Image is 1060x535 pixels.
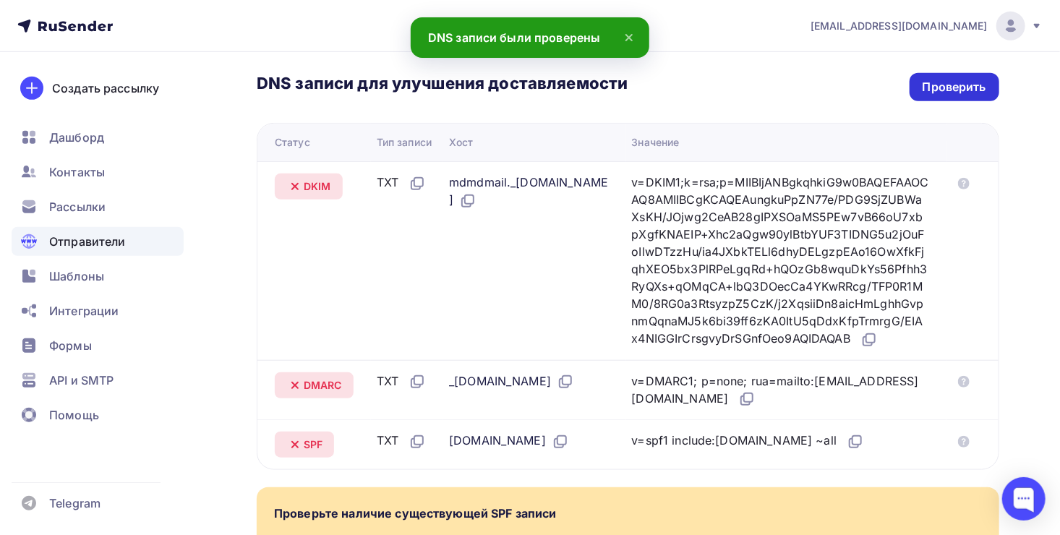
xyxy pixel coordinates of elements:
[632,174,929,348] div: v=DKIM1;k=rsa;p=MIIBIjANBgkqhkiG9w0BAQEFAAOCAQ8AMIIBCgKCAQEAungkuPpZN77e/PDG9SjZUBWaXsKH/JOjwg2Ce...
[12,158,184,187] a: Контакты
[49,372,114,389] span: API и SMTP
[49,495,101,512] span: Telegram
[811,12,1043,40] a: [EMAIL_ADDRESS][DOMAIN_NAME]
[377,135,432,150] div: Тип записи
[274,505,557,522] div: Проверьте наличие существующей SPF записи
[449,432,569,450] div: [DOMAIN_NAME]
[49,163,105,181] span: Контакты
[632,135,680,150] div: Значение
[12,192,184,221] a: Рассылки
[49,198,106,215] span: Рассылки
[304,179,331,194] span: DKIM
[377,174,426,192] div: TXT
[275,135,310,150] div: Статус
[923,79,986,95] div: Проверить
[49,337,92,354] span: Формы
[377,372,426,391] div: TXT
[632,432,865,450] div: v=spf1 include:[DOMAIN_NAME] ~all
[377,432,426,450] div: TXT
[49,302,119,320] span: Интеграции
[449,372,574,391] div: _[DOMAIN_NAME]
[632,372,929,408] div: v=DMARC1; p=none; rua=mailto:[EMAIL_ADDRESS][DOMAIN_NAME]
[49,233,126,250] span: Отправители
[49,406,99,424] span: Помощь
[449,174,608,210] div: mdmdmail._[DOMAIN_NAME]
[49,267,104,285] span: Шаблоны
[304,378,342,393] span: DMARC
[12,123,184,152] a: Дашборд
[449,135,474,150] div: Хост
[257,73,628,96] h3: DNS записи для улучшения доставляемости
[304,437,322,452] span: SPF
[49,129,104,146] span: Дашборд
[52,80,159,97] div: Создать рассылку
[811,19,988,33] span: [EMAIL_ADDRESS][DOMAIN_NAME]
[12,227,184,256] a: Отправители
[12,262,184,291] a: Шаблоны
[12,331,184,360] a: Формы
